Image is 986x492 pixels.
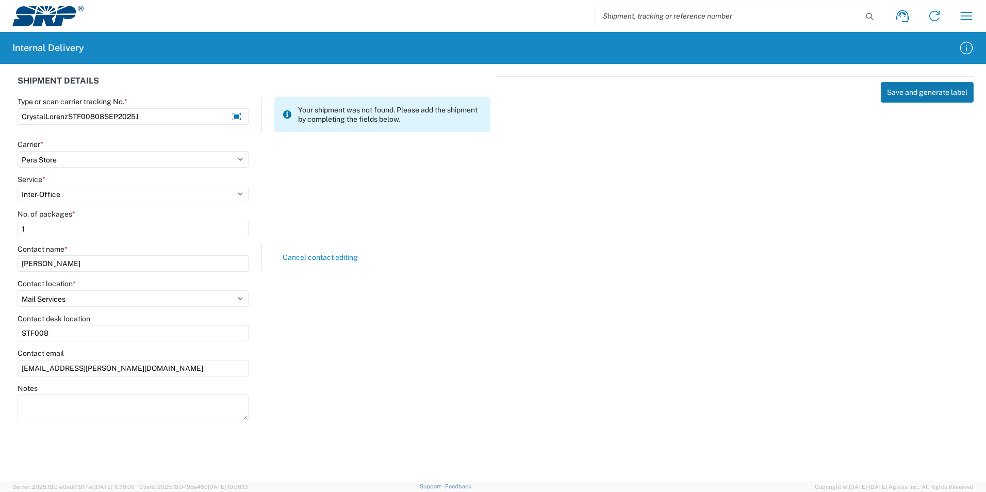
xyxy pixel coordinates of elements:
[18,314,90,323] label: Contact desk location
[12,42,84,54] h2: Internal Delivery
[815,482,974,491] span: Copyright © [DATE]-[DATE] Agistix Inc., All Rights Reserved
[12,484,135,490] span: Server: 2025.18.0-a0edd1917ac
[420,483,446,489] a: Support
[18,349,64,358] label: Contact email
[208,484,248,490] span: [DATE] 10:06:13
[139,484,248,490] span: Client: 2025.18.0-198a450
[595,6,862,26] input: Shipment, tracking or reference number
[18,384,38,393] label: Notes
[94,484,135,490] span: [DATE] 10:10:00
[18,140,43,149] label: Carrier
[881,82,974,103] button: Save and generate label
[18,175,45,184] label: Service
[18,76,490,97] div: SHIPMENT DETAILS
[274,249,366,267] button: Cancel contact editing
[18,97,127,106] label: Type or scan carrier tracking No.
[18,279,76,288] label: Contact location
[18,209,75,219] label: No. of packages
[18,244,68,254] label: Contact name
[12,6,84,26] img: srp
[445,483,471,489] a: Feedback
[298,105,482,124] span: Your shipment was not found. Please add the shipment by completing the fields below.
